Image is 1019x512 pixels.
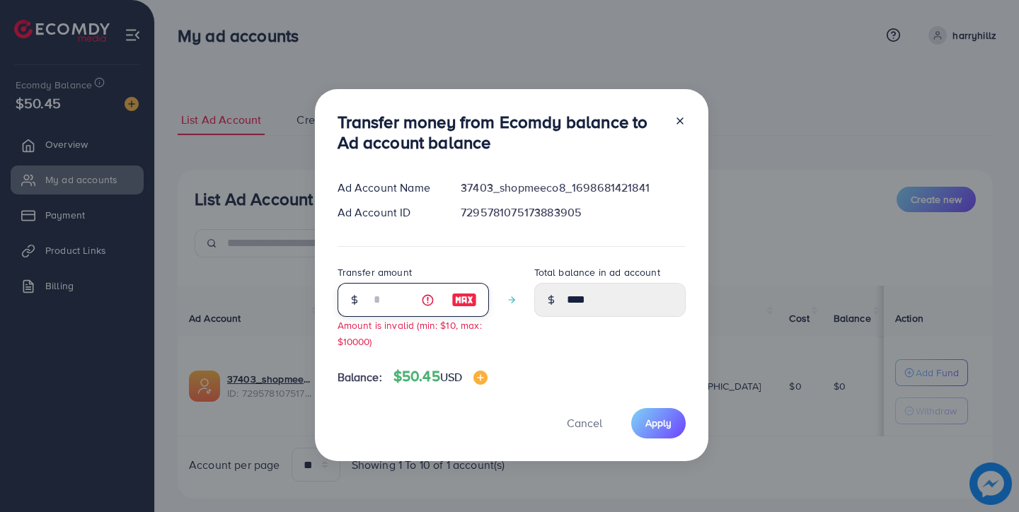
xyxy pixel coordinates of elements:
[534,265,660,279] label: Total balance in ad account
[338,265,412,279] label: Transfer amount
[567,415,602,431] span: Cancel
[449,180,696,196] div: 37403_shopmeeco8_1698681421841
[338,369,382,385] span: Balance:
[338,318,482,348] small: Amount is invalid (min: $10, max: $10000)
[549,408,620,438] button: Cancel
[645,416,672,430] span: Apply
[326,180,450,196] div: Ad Account Name
[449,204,696,221] div: 7295781075173883905
[631,408,686,438] button: Apply
[473,371,488,385] img: image
[440,369,462,385] span: USD
[338,112,663,153] h3: Transfer money from Ecomdy balance to Ad account balance
[326,204,450,221] div: Ad Account ID
[393,368,488,385] h4: $50.45
[451,291,477,308] img: image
